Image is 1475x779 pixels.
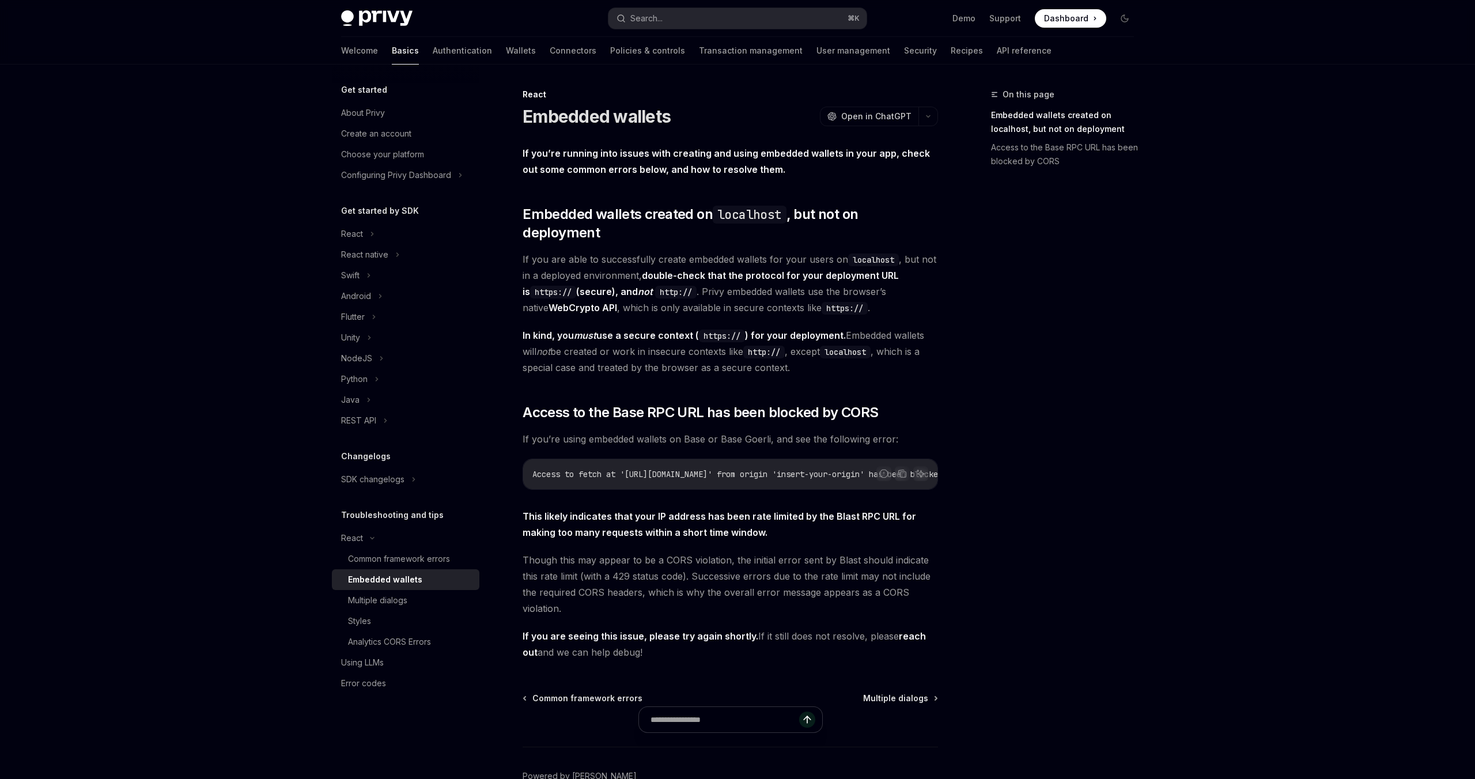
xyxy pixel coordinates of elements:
[523,630,758,642] strong: If you are seeing this issue, please try again shortly.
[341,248,388,262] div: React native
[341,106,385,120] div: About Privy
[332,590,479,611] a: Multiple dialogs
[549,302,617,314] a: WebCrypto API
[523,510,916,538] strong: This likely indicates that your IP address has been rate limited by the Blast RPC URL for making ...
[332,103,479,123] a: About Privy
[951,37,983,65] a: Recipes
[341,676,386,690] div: Error codes
[848,254,899,266] code: localhost
[952,13,975,24] a: Demo
[341,449,391,463] h5: Changelogs
[348,635,431,649] div: Analytics CORS Errors
[608,8,867,29] button: Search...⌘K
[523,148,930,175] strong: If you’re running into issues with creating and using embedded wallets in your app, check out som...
[524,693,642,704] a: Common framework errors
[523,106,671,127] h1: Embedded wallets
[341,168,451,182] div: Configuring Privy Dashboard
[550,37,596,65] a: Connectors
[341,393,360,407] div: Java
[1044,13,1088,24] span: Dashboard
[341,472,404,486] div: SDK changelogs
[816,37,890,65] a: User management
[341,331,360,345] div: Unity
[332,652,479,673] a: Using LLMs
[536,346,550,357] em: not
[348,614,371,628] div: Styles
[341,148,424,161] div: Choose your platform
[341,227,363,241] div: React
[1115,9,1134,28] button: Toggle dark mode
[523,89,938,100] div: React
[699,330,745,342] code: https://
[848,14,860,23] span: ⌘ K
[799,712,815,728] button: Send message
[523,327,938,376] span: Embedded wallets will be created or work in insecure contexts like , except , which is a special ...
[341,10,413,27] img: dark logo
[341,204,419,218] h5: Get started by SDK
[392,37,419,65] a: Basics
[630,12,663,25] div: Search...
[699,37,803,65] a: Transaction management
[904,37,937,65] a: Security
[820,346,871,358] code: localhost
[655,286,697,298] code: http://
[863,693,937,704] a: Multiple dialogs
[532,469,1026,479] span: Access to fetch at '[URL][DOMAIN_NAME]' from origin 'insert-your-origin' has been blocked by CORS...
[638,286,653,297] em: not
[989,13,1021,24] a: Support
[332,673,479,694] a: Error codes
[1003,88,1054,101] span: On this page
[574,330,596,341] em: must
[743,346,785,358] code: http://
[332,123,479,144] a: Create an account
[341,508,444,522] h5: Troubleshooting and tips
[523,270,899,297] strong: double-check that the protocol for your deployment URL is (secure), and
[332,549,479,569] a: Common framework errors
[341,83,387,97] h5: Get started
[713,206,786,224] code: localhost
[523,330,846,341] strong: In kind, you use a secure context ( ) for your deployment.
[341,351,372,365] div: NodeJS
[341,310,365,324] div: Flutter
[895,466,910,481] button: Copy the contents from the code block
[332,631,479,652] a: Analytics CORS Errors
[523,403,878,422] span: Access to the Base RPC URL has been blocked by CORS
[341,37,378,65] a: Welcome
[863,693,928,704] span: Multiple dialogs
[530,286,576,298] code: https://
[876,466,891,481] button: Report incorrect code
[341,531,363,545] div: React
[820,107,918,126] button: Open in ChatGPT
[332,569,479,590] a: Embedded wallets
[523,552,938,617] span: Though this may appear to be a CORS violation, the initial error sent by Blast should indicate th...
[332,611,479,631] a: Styles
[523,628,938,660] span: If it still does not resolve, please and we can help debug!
[523,251,938,316] span: If you are able to successfully create embedded wallets for your users on , but not in a deployed...
[997,37,1052,65] a: API reference
[991,138,1143,171] a: Access to the Base RPC URL has been blocked by CORS
[341,127,411,141] div: Create an account
[348,593,407,607] div: Multiple dialogs
[332,144,479,165] a: Choose your platform
[822,302,868,315] code: https://
[1035,9,1106,28] a: Dashboard
[341,269,360,282] div: Swift
[523,205,938,242] span: Embedded wallets created on , but not on deployment
[506,37,536,65] a: Wallets
[433,37,492,65] a: Authentication
[991,106,1143,138] a: Embedded wallets created on localhost, but not on deployment
[341,414,376,428] div: REST API
[341,656,384,670] div: Using LLMs
[523,431,938,447] span: If you’re using embedded wallets on Base or Base Goerli, and see the following error:
[913,466,928,481] button: Ask AI
[341,289,371,303] div: Android
[348,552,450,566] div: Common framework errors
[610,37,685,65] a: Policies & controls
[348,573,422,587] div: Embedded wallets
[341,372,368,386] div: Python
[532,693,642,704] span: Common framework errors
[841,111,912,122] span: Open in ChatGPT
